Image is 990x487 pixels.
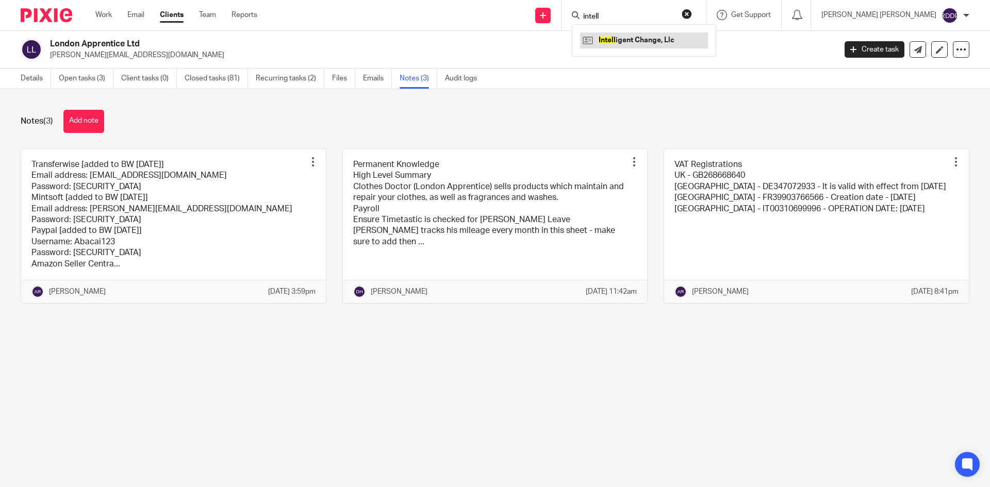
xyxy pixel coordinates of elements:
[160,10,184,20] a: Clients
[371,287,427,297] p: [PERSON_NAME]
[445,69,485,89] a: Audit logs
[49,287,106,297] p: [PERSON_NAME]
[731,11,771,19] span: Get Support
[353,286,366,298] img: svg%3E
[185,69,248,89] a: Closed tasks (81)
[256,69,324,89] a: Recurring tasks (2)
[692,287,749,297] p: [PERSON_NAME]
[63,110,104,133] button: Add note
[95,10,112,20] a: Work
[674,286,687,298] img: svg%3E
[911,287,959,297] p: [DATE] 8:41pm
[121,69,177,89] a: Client tasks (0)
[268,287,316,297] p: [DATE] 3:59pm
[21,39,42,60] img: svg%3E
[21,69,51,89] a: Details
[400,69,437,89] a: Notes (3)
[682,9,692,19] button: Clear
[127,10,144,20] a: Email
[332,69,355,89] a: Files
[50,50,829,60] p: [PERSON_NAME][EMAIL_ADDRESS][DOMAIN_NAME]
[232,10,257,20] a: Reports
[21,8,72,22] img: Pixie
[43,117,53,125] span: (3)
[821,10,936,20] p: [PERSON_NAME] [PERSON_NAME]
[845,41,904,58] a: Create task
[50,39,673,49] h2: London Apprentice Ltd
[363,69,392,89] a: Emails
[582,12,675,22] input: Search
[59,69,113,89] a: Open tasks (3)
[586,287,637,297] p: [DATE] 11:42am
[21,116,53,127] h1: Notes
[942,7,958,24] img: svg%3E
[199,10,216,20] a: Team
[31,286,44,298] img: svg%3E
